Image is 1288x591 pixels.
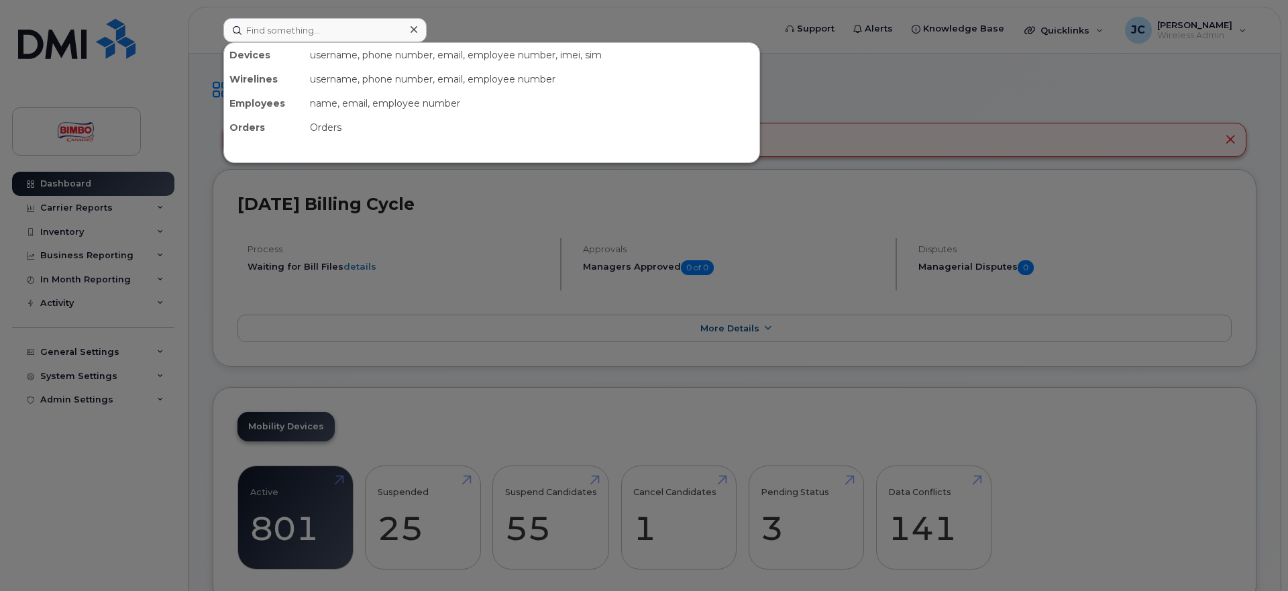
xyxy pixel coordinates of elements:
[224,115,305,140] div: Orders
[224,67,305,91] div: Wirelines
[224,91,305,115] div: Employees
[305,115,759,140] div: Orders
[224,43,305,67] div: Devices
[305,43,759,67] div: username, phone number, email, employee number, imei, sim
[305,67,759,91] div: username, phone number, email, employee number
[305,91,759,115] div: name, email, employee number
